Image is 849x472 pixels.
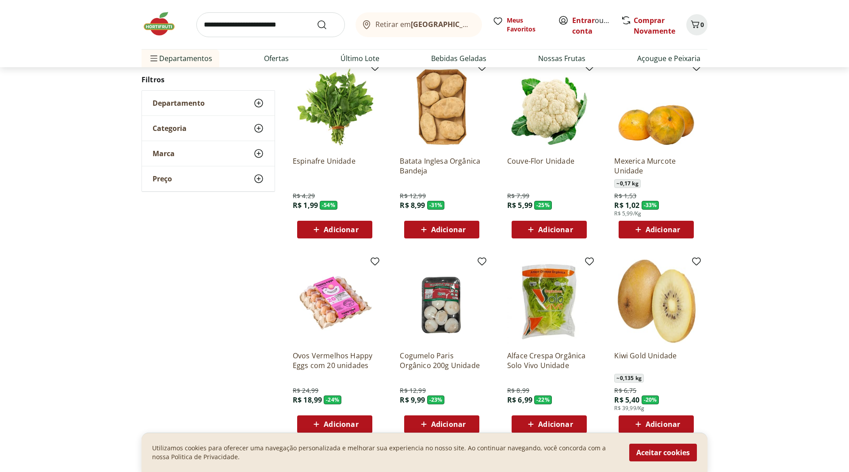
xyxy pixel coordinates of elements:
span: R$ 4,29 [293,192,315,200]
span: Adicionar [646,226,680,233]
img: Couve-Flor Unidade [507,65,591,149]
span: R$ 12,99 [400,386,425,395]
button: Adicionar [619,415,694,433]
span: R$ 39,99/Kg [614,405,644,412]
a: Ofertas [264,53,289,64]
button: Carrinho [686,14,707,35]
span: R$ 6,75 [614,386,636,395]
a: Bebidas Geladas [431,53,486,64]
span: Marca [153,149,175,158]
span: R$ 7,99 [507,192,529,200]
span: R$ 18,99 [293,395,322,405]
img: Hortifruti [141,11,186,37]
span: ~ 0,17 kg [614,179,640,188]
span: Adicionar [431,421,466,428]
a: Couve-Flor Unidade [507,156,591,176]
a: Criar conta [572,15,621,36]
a: Último Lote [340,53,379,64]
span: R$ 5,99 [507,200,532,210]
button: Preço [142,166,275,191]
img: Batata Inglesa Orgânica Bandeja [400,65,484,149]
button: Adicionar [512,415,587,433]
span: - 24 % [324,395,341,404]
img: Kiwi Gold Unidade [614,260,698,344]
button: Adicionar [619,221,694,238]
a: Kiwi Gold Unidade [614,351,698,370]
span: Adicionar [646,421,680,428]
span: R$ 8,99 [507,386,529,395]
span: Preço [153,174,172,183]
span: R$ 6,99 [507,395,532,405]
span: Departamentos [149,48,212,69]
span: R$ 24,99 [293,386,318,395]
img: Espinafre Unidade [293,65,377,149]
a: Alface Crespa Orgânica Solo Vivo Unidade [507,351,591,370]
span: Retirar em [375,20,473,28]
a: Espinafre Unidade [293,156,377,176]
button: Marca [142,141,275,166]
input: search [196,12,345,37]
button: Adicionar [297,415,372,433]
span: Adicionar [538,421,573,428]
span: ~ 0,135 kg [614,374,643,383]
span: 0 [700,20,704,29]
span: Meus Favoritos [507,16,547,34]
a: Mexerica Murcote Unidade [614,156,698,176]
button: Adicionar [404,415,479,433]
span: Departamento [153,99,205,107]
span: R$ 1,02 [614,200,639,210]
button: Retirar em[GEOGRAPHIC_DATA]/[GEOGRAPHIC_DATA] [356,12,482,37]
span: - 20 % [642,395,659,404]
button: Submit Search [317,19,338,30]
img: Mexerica Murcote Unidade [614,65,698,149]
span: - 23 % [427,395,445,404]
a: Nossas Frutas [538,53,585,64]
button: Departamento [142,91,275,115]
button: Adicionar [404,221,479,238]
a: Meus Favoritos [493,16,547,34]
b: [GEOGRAPHIC_DATA]/[GEOGRAPHIC_DATA] [411,19,560,29]
a: Comprar Novamente [634,15,675,36]
span: Adicionar [324,226,358,233]
a: Batata Inglesa Orgânica Bandeja [400,156,484,176]
span: Adicionar [431,226,466,233]
button: Adicionar [512,221,587,238]
span: R$ 9,99 [400,395,425,405]
button: Menu [149,48,159,69]
span: R$ 8,99 [400,200,425,210]
button: Adicionar [297,221,372,238]
a: Açougue e Peixaria [637,53,700,64]
span: R$ 5,99/Kg [614,210,641,217]
span: Adicionar [538,226,573,233]
p: Utilizamos cookies para oferecer uma navegação personalizada e melhorar sua experiencia no nosso ... [152,444,619,461]
span: Categoria [153,124,187,133]
img: Ovos Vermelhos Happy Eggs com 20 unidades [293,260,377,344]
span: Adicionar [324,421,358,428]
a: Ovos Vermelhos Happy Eggs com 20 unidades [293,351,377,370]
button: Categoria [142,116,275,141]
a: Cogumelo Paris Orgânico 200g Unidade [400,351,484,370]
img: Alface Crespa Orgânica Solo Vivo Unidade [507,260,591,344]
span: R$ 1,99 [293,200,318,210]
img: Cogumelo Paris Orgânico 200g Unidade [400,260,484,344]
span: - 22 % [534,395,552,404]
span: ou [572,15,612,36]
span: R$ 5,40 [614,395,639,405]
span: R$ 12,99 [400,192,425,200]
span: - 54 % [320,201,337,210]
span: - 33 % [642,201,659,210]
a: Entrar [572,15,595,25]
span: - 25 % [534,201,552,210]
span: - 31 % [427,201,445,210]
span: R$ 1,53 [614,192,636,200]
h2: Filtros [141,71,275,88]
button: Aceitar cookies [629,444,697,461]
